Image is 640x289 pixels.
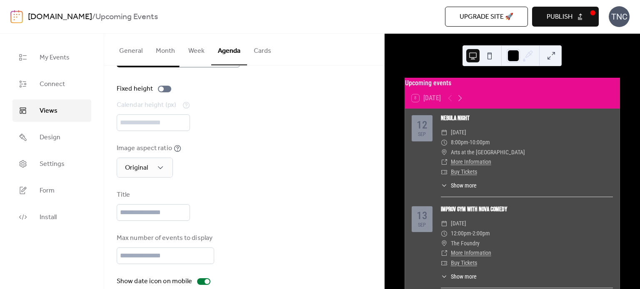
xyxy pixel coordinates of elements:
[472,229,490,239] span: 2:00pm
[95,9,158,25] b: Upcoming Events
[468,138,470,148] span: -
[405,78,620,88] div: Upcoming events
[117,233,212,243] div: Max number of events to display
[451,229,471,239] span: 12:00pm
[451,128,466,138] span: [DATE]
[40,106,57,116] span: Views
[125,161,148,174] span: Original
[547,12,572,22] span: Publish
[92,9,95,25] b: /
[40,212,57,222] span: Install
[418,222,426,228] div: Sep
[12,153,91,175] a: Settings
[471,229,472,239] span: -
[441,157,447,167] div: ​
[12,126,91,148] a: Design
[441,167,447,177] div: ​
[12,73,91,95] a: Connect
[12,179,91,202] a: Form
[117,84,153,94] div: Fixed height
[117,143,172,153] div: Image aspect ratio
[418,132,426,137] div: Sep
[441,181,477,190] button: ​Show more
[451,219,466,229] span: [DATE]
[460,12,513,22] span: Upgrade site 🚀
[451,272,477,281] span: Show more
[12,46,91,69] a: My Events
[441,258,447,268] div: ​
[112,34,149,64] button: General
[417,210,427,221] div: 13
[40,133,60,143] span: Design
[451,249,491,256] a: More Information
[609,6,630,27] div: TNC
[441,272,477,281] button: ​Show more
[441,239,447,249] div: ​
[117,277,192,287] div: Show date icon on mobile
[441,148,447,158] div: ​
[149,34,182,64] button: Month
[445,7,528,27] button: Upgrade site 🚀
[451,138,468,148] span: 8:00pm
[470,138,490,148] span: 10:00pm
[451,181,477,190] span: Show more
[451,158,491,165] a: More Information
[10,10,23,23] img: logo
[451,148,525,158] span: Arts at the [GEOGRAPHIC_DATA]
[441,181,447,190] div: ​
[441,219,447,229] div: ​
[40,159,65,169] span: Settings
[451,239,480,249] span: The Foundry
[441,272,447,281] div: ​
[441,205,507,213] a: Improv Gym with Nova Comedy
[12,206,91,228] a: Install
[28,9,92,25] a: [DOMAIN_NAME]
[40,186,55,196] span: Form
[247,34,278,64] button: Cards
[441,128,447,138] div: ​
[441,248,447,258] div: ​
[532,7,599,27] button: Publish
[40,79,65,89] span: Connect
[441,114,470,122] a: Nebula Night
[117,190,188,200] div: Title
[182,34,211,64] button: Week
[417,120,427,130] div: 12
[40,53,70,63] span: My Events
[12,99,91,122] a: Views
[451,259,477,266] a: Buy Tickets
[441,138,447,148] div: ​
[441,229,447,239] div: ​
[451,168,477,175] a: Buy Tickets
[211,34,247,65] button: Agenda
